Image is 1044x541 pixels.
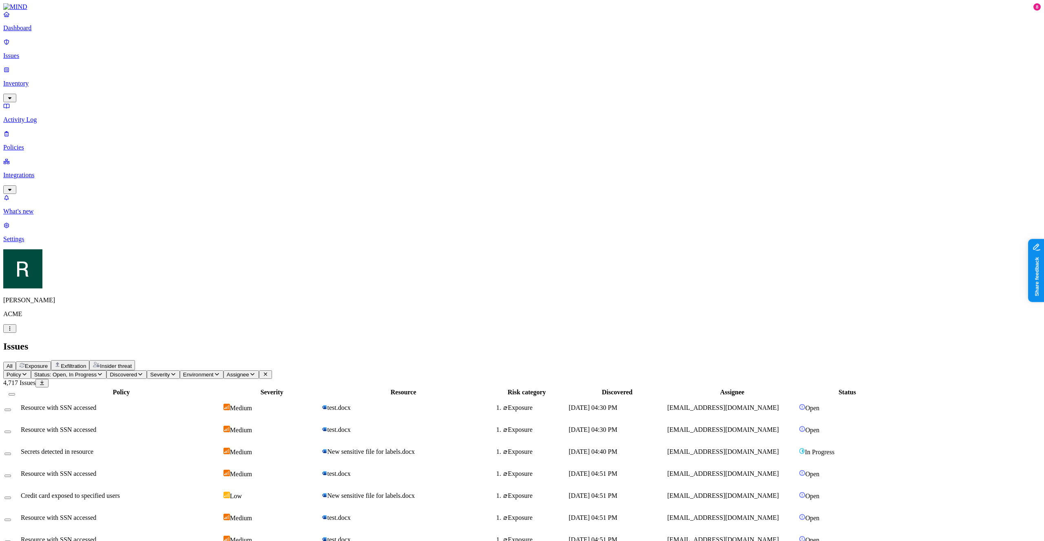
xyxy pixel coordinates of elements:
span: Resource with SSN accessed [21,404,96,411]
span: test.docx [327,470,350,477]
span: Policy [7,372,21,378]
button: Select row [4,475,11,477]
span: Exfiltration [61,363,86,369]
span: [EMAIL_ADDRESS][DOMAIN_NAME] [667,492,779,499]
span: Credit card exposed to specified users [21,492,120,499]
div: Risk category [487,389,567,396]
span: Exposure [25,363,48,369]
img: microsoft-word [322,427,327,432]
div: Assignee [667,389,797,396]
img: severity-medium [223,470,230,476]
a: Dashboard [3,11,1041,32]
div: Discovered [569,389,666,396]
a: Settings [3,222,1041,243]
button: Select row [4,519,11,521]
h2: Issues [3,341,1041,352]
img: severity-low [223,492,230,498]
img: status-open [799,404,805,410]
img: severity-medium [223,426,230,432]
span: Open [805,493,820,499]
img: severity-medium [223,448,230,454]
img: status-in-progress [799,448,805,454]
img: microsoft-word [322,449,327,454]
a: Policies [3,130,1041,151]
p: Issues [3,52,1041,59]
span: Severity [150,372,170,378]
span: [DATE] 04:51 PM [569,492,617,499]
span: test.docx [327,404,350,411]
span: [DATE] 04:30 PM [569,404,617,411]
img: status-open [799,426,805,432]
a: Inventory [3,66,1041,101]
a: What's new [3,194,1041,215]
span: Insider threat [100,363,132,369]
button: Select row [4,453,11,455]
span: Low [230,493,242,499]
span: Resource with SSN accessed [21,426,96,433]
span: Status: Open, In Progress [34,372,97,378]
p: Policies [3,144,1041,151]
p: Inventory [3,80,1041,87]
a: MIND [3,3,1041,11]
span: [DATE] 04:30 PM [569,426,617,433]
p: Activity Log [3,116,1041,123]
button: Select row [4,431,11,433]
span: In Progress [805,449,834,455]
button: Select all [9,393,15,396]
span: [DATE] 04:40 PM [569,448,617,455]
button: Select row [4,497,11,499]
span: All [7,363,13,369]
span: [EMAIL_ADDRESS][DOMAIN_NAME] [667,514,779,521]
button: Select row [4,409,11,411]
p: [PERSON_NAME] [3,297,1041,304]
span: test.docx [327,426,350,433]
img: microsoft-word [322,493,327,498]
a: Issues [3,38,1041,59]
div: Resource [322,389,484,396]
span: Environment [183,372,214,378]
span: [DATE] 04:51 PM [569,470,617,477]
span: Assignee [227,372,249,378]
p: Settings [3,235,1041,243]
span: Open [805,405,820,411]
p: Integrations [3,172,1041,179]
img: status-open [799,492,805,498]
span: Medium [230,405,252,411]
span: New sensitive file for labels.docx [327,448,415,455]
span: [EMAIL_ADDRESS][DOMAIN_NAME] [667,470,779,477]
a: Activity Log [3,102,1041,123]
span: test.docx [327,514,350,521]
span: Open [805,515,820,521]
img: microsoft-word [322,515,327,520]
span: [EMAIL_ADDRESS][DOMAIN_NAME] [667,426,779,433]
span: Resource with SSN accessed [21,514,96,521]
span: Medium [230,427,252,433]
span: Open [805,471,820,477]
span: Medium [230,471,252,477]
div: 8 [1033,3,1041,11]
span: Secrets detected in resource [21,448,93,455]
img: status-open [799,514,805,520]
img: microsoft-word [322,471,327,476]
span: [EMAIL_ADDRESS][DOMAIN_NAME] [667,404,779,411]
span: Discovered [110,372,137,378]
img: microsoft-word [322,405,327,410]
span: Medium [230,515,252,521]
span: [EMAIL_ADDRESS][DOMAIN_NAME] [667,448,779,455]
span: Medium [230,449,252,455]
span: Open [805,427,820,433]
p: What's new [3,208,1041,215]
p: ACME [3,310,1041,318]
img: MIND [3,3,27,11]
span: New sensitive file for labels.docx [327,492,415,499]
span: [DATE] 04:51 PM [569,514,617,521]
div: Exposure [503,426,567,433]
img: status-open [799,470,805,476]
div: Policy [21,389,222,396]
span: Resource with SSN accessed [21,470,96,477]
div: Exposure [503,404,567,411]
div: Status [799,389,896,396]
img: severity-medium [223,404,230,410]
p: Dashboard [3,24,1041,32]
div: Exposure [503,514,567,521]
